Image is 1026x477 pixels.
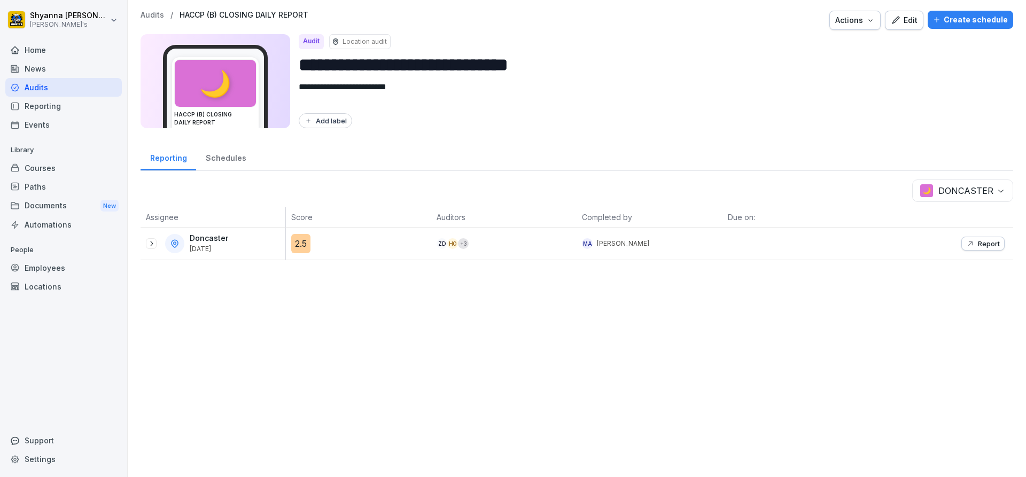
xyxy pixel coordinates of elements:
[30,21,108,28] p: [PERSON_NAME]'s
[5,241,122,259] p: People
[447,238,458,249] div: HO
[5,159,122,177] a: Courses
[291,234,310,253] div: 2.5
[100,200,119,212] div: New
[5,215,122,234] a: Automations
[146,212,280,223] p: Assignee
[299,113,352,128] button: Add label
[891,14,918,26] div: Edit
[5,177,122,196] a: Paths
[933,14,1008,26] div: Create schedule
[722,207,868,228] th: Due on:
[928,11,1013,29] button: Create schedule
[582,238,593,249] div: MA
[885,11,923,30] button: Edit
[5,41,122,59] a: Home
[5,450,122,468] a: Settings
[175,60,256,107] div: 🌙
[5,97,122,115] a: Reporting
[431,207,577,228] th: Auditors
[5,59,122,78] a: News
[829,11,881,30] button: Actions
[141,143,196,170] a: Reporting
[174,111,256,127] h3: HACCP (B) CLOSING DAILY REPORT
[458,238,469,249] div: + 3
[597,239,649,248] p: [PERSON_NAME]
[343,37,387,46] p: Location audit
[961,237,1005,251] button: Report
[190,234,228,243] p: Doncaster
[190,245,228,253] p: [DATE]
[5,78,122,97] a: Audits
[30,11,108,20] p: Shyanna [PERSON_NAME]
[978,239,1000,248] p: Report
[5,277,122,296] a: Locations
[835,14,875,26] div: Actions
[5,115,122,134] a: Events
[582,212,717,223] p: Completed by
[141,11,164,20] a: Audits
[5,259,122,277] a: Employees
[5,142,122,159] p: Library
[196,143,255,170] a: Schedules
[180,11,308,20] a: HACCP (B) CLOSING DAILY REPORT
[437,238,447,249] div: ZD
[5,196,122,216] a: DocumentsNew
[291,212,426,223] p: Score
[5,196,122,216] div: Documents
[299,34,324,49] div: Audit
[170,11,173,20] p: /
[5,431,122,450] div: Support
[304,116,347,125] div: Add label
